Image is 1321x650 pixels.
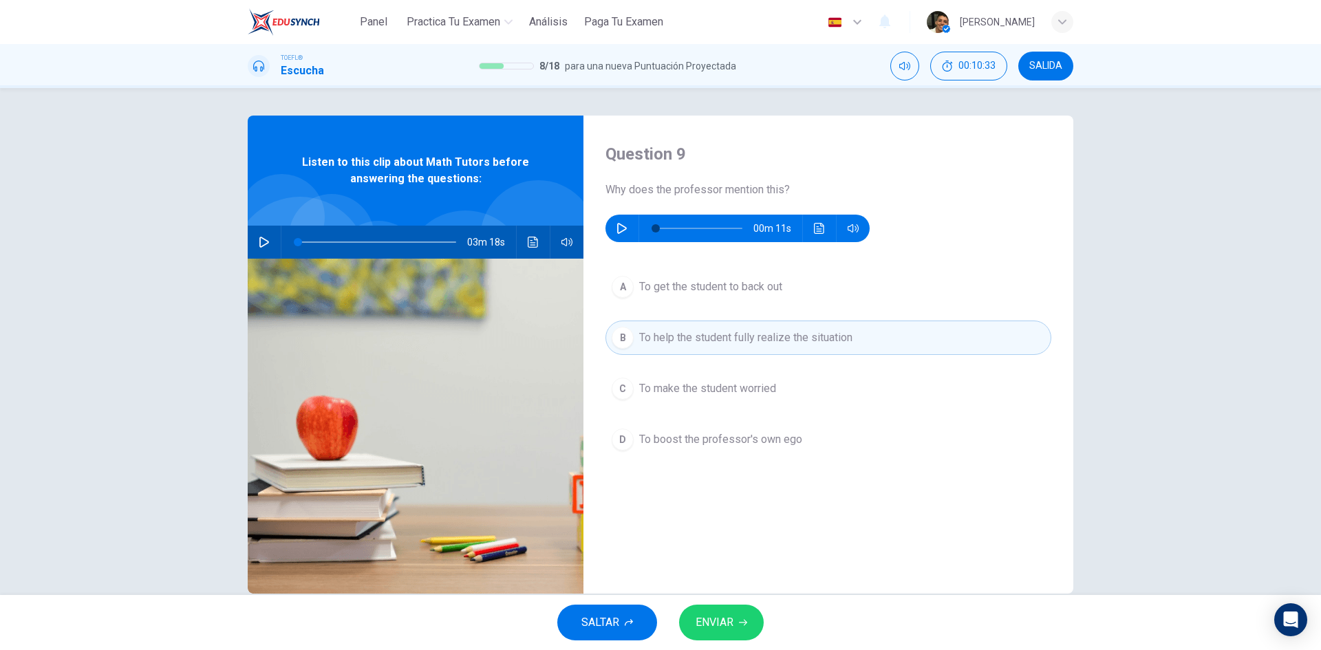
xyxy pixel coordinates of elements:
[248,8,352,36] a: EduSynch logo
[930,52,1007,80] button: 00:10:33
[753,215,802,242] span: 00m 11s
[612,378,634,400] div: C
[605,182,1051,198] span: Why does the professor mention this?
[524,10,573,34] button: Análisis
[605,422,1051,457] button: DTo boost the professor's own ego
[248,259,583,594] img: Listen to this clip about Math Tutors before answering the questions:
[639,279,782,295] span: To get the student to back out
[1274,603,1307,636] div: Open Intercom Messenger
[930,52,1007,80] div: Ocultar
[522,226,544,259] button: Haz clic para ver la transcripción del audio
[958,61,996,72] span: 00:10:33
[605,321,1051,355] button: BTo help the student fully realize the situation
[639,431,802,448] span: To boost the professor's own ego
[890,52,919,80] div: Silenciar
[808,215,830,242] button: Haz clic para ver la transcripción del audio
[1029,61,1062,72] span: SALIDA
[1018,52,1073,80] button: SALIDA
[529,14,568,30] span: Análisis
[605,143,1051,165] h4: Question 9
[281,63,324,79] h1: Escucha
[612,276,634,298] div: A
[639,329,852,346] span: To help the student fully realize the situation
[467,226,516,259] span: 03m 18s
[605,371,1051,406] button: CTo make the student worried
[826,17,844,28] img: es
[407,14,500,30] span: Practica tu examen
[292,154,539,187] span: Listen to this clip about Math Tutors before answering the questions:
[581,613,619,632] span: SALTAR
[696,613,733,632] span: ENVIAR
[401,10,518,34] button: Practica tu examen
[352,10,396,34] button: Panel
[584,14,663,30] span: Paga Tu Examen
[539,58,559,74] span: 8 / 18
[605,270,1051,304] button: ATo get the student to back out
[679,605,764,640] button: ENVIAR
[248,8,320,36] img: EduSynch logo
[565,58,736,74] span: para una nueva Puntuación Proyectada
[557,605,657,640] button: SALTAR
[281,53,303,63] span: TOEFL®
[639,380,776,397] span: To make the student worried
[579,10,669,34] button: Paga Tu Examen
[612,429,634,451] div: D
[360,14,387,30] span: Panel
[960,14,1035,30] div: [PERSON_NAME]
[927,11,949,33] img: Profile picture
[612,327,634,349] div: B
